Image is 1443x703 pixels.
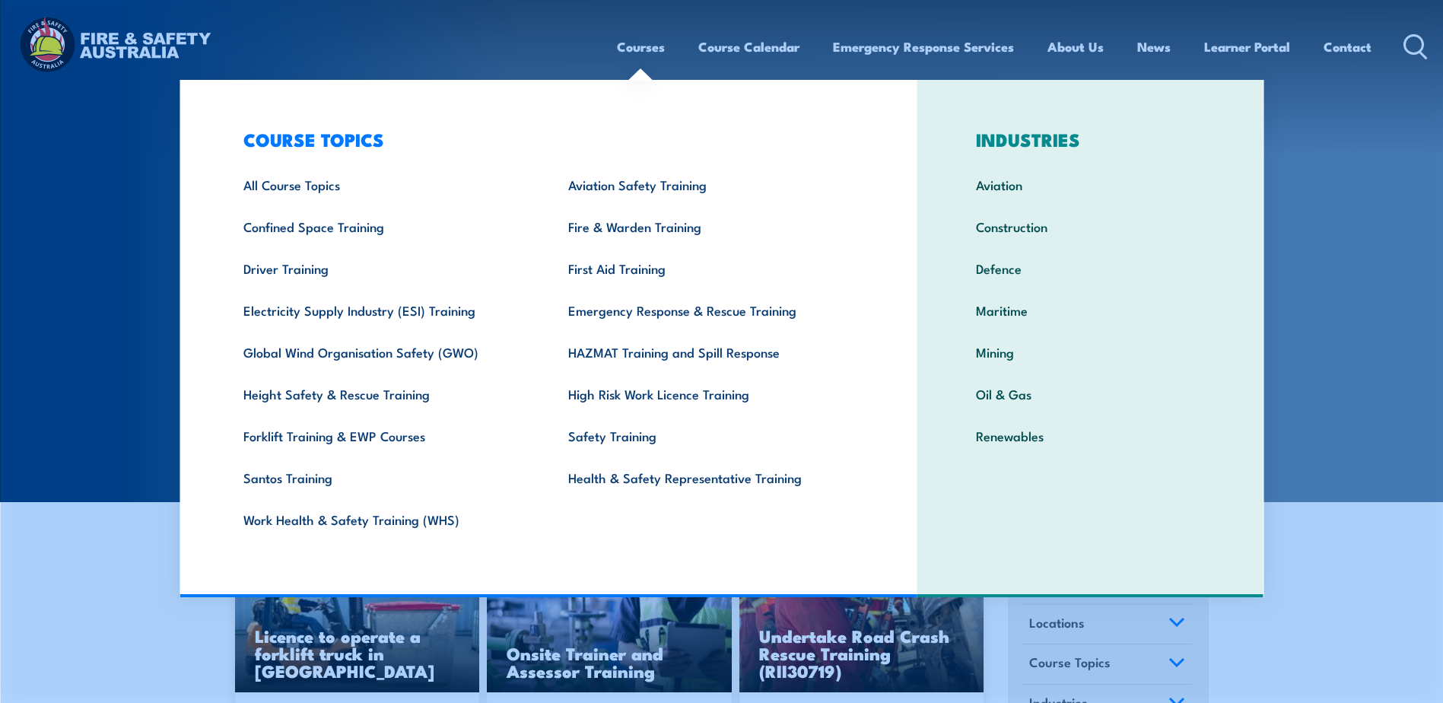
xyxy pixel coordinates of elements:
[1324,27,1371,67] a: Contact
[952,331,1228,373] a: Mining
[952,164,1228,205] a: Aviation
[545,331,869,373] a: HAZMAT Training and Spill Response
[698,27,799,67] a: Course Calendar
[739,556,984,693] a: Undertake Road Crash Rescue Training (RII30719)
[1137,27,1171,67] a: News
[952,247,1228,289] a: Defence
[1047,27,1104,67] a: About Us
[220,247,545,289] a: Driver Training
[235,556,480,693] a: Licence to operate a forklift truck in [GEOGRAPHIC_DATA]
[545,373,869,415] a: High Risk Work Licence Training
[220,331,545,373] a: Global Wind Organisation Safety (GWO)
[220,205,545,247] a: Confined Space Training
[220,164,545,205] a: All Course Topics
[545,415,869,456] a: Safety Training
[833,27,1014,67] a: Emergency Response Services
[952,205,1228,247] a: Construction
[545,247,869,289] a: First Aid Training
[220,415,545,456] a: Forklift Training & EWP Courses
[759,627,965,679] h3: Undertake Road Crash Rescue Training (RII30719)
[220,498,545,540] a: Work Health & Safety Training (WHS)
[255,627,460,679] h3: Licence to operate a forklift truck in [GEOGRAPHIC_DATA]
[952,373,1228,415] a: Oil & Gas
[1029,612,1085,633] span: Locations
[220,129,869,150] h3: COURSE TOPICS
[487,556,732,693] img: Safety For Leaders
[545,456,869,498] a: Health & Safety Representative Training
[1029,652,1111,673] span: Course Topics
[1022,605,1192,644] a: Locations
[545,164,869,205] a: Aviation Safety Training
[545,289,869,331] a: Emergency Response & Rescue Training
[220,373,545,415] a: Height Safety & Rescue Training
[220,289,545,331] a: Electricity Supply Industry (ESI) Training
[507,644,712,679] h3: Onsite Trainer and Assessor Training
[617,27,665,67] a: Courses
[952,415,1228,456] a: Renewables
[545,205,869,247] a: Fire & Warden Training
[1204,27,1290,67] a: Learner Portal
[952,289,1228,331] a: Maritime
[235,556,480,693] img: Licence to operate a forklift truck Training
[487,556,732,693] a: Onsite Trainer and Assessor Training
[739,556,984,693] img: Road Crash Rescue Training
[952,129,1228,150] h3: INDUSTRIES
[1022,644,1192,684] a: Course Topics
[220,456,545,498] a: Santos Training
